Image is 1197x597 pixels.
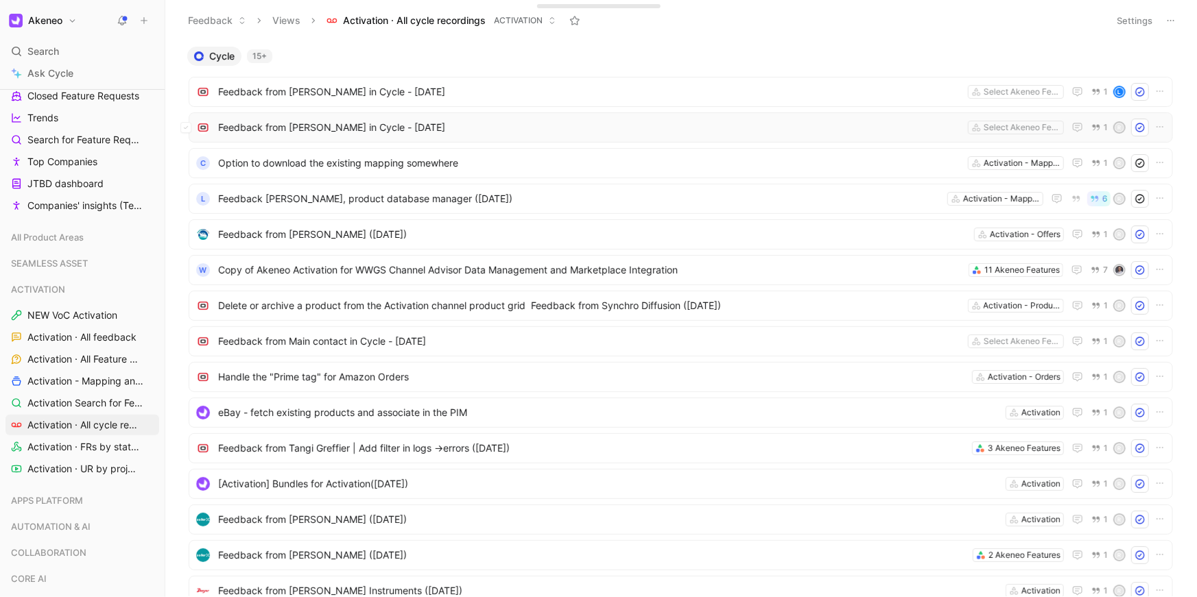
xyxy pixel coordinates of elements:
img: logo [196,548,210,562]
a: Closed Feature Requests [5,86,159,106]
span: Search for Feature Requests [27,133,141,147]
a: logoFeedback from [PERSON_NAME] in Cycle - [DATE]Select Akeneo Features1L [189,77,1173,107]
a: Activation · UR by project [5,459,159,479]
span: Feedback from Main contact in Cycle - [DATE] [218,333,962,350]
div: AUTOMATION & AI [5,516,159,537]
div: CORE AI [5,568,159,589]
div: R [1115,372,1124,382]
button: 1 [1089,298,1111,313]
div: APPS PLATFORM [5,490,159,511]
span: Feedback from [PERSON_NAME] ([DATE]) [218,226,969,243]
div: R [1115,479,1124,489]
a: JTBD dashboard [5,173,159,194]
span: Delete or archive a product from the Activation channel product grid Feedback from Synchro Diffus... [218,297,962,314]
a: logoeBay - fetch existing products and associate in the PIMActivation1R [189,398,1173,428]
span: 1 [1104,551,1108,559]
a: logoFeedback from [PERSON_NAME] in Cycle - [DATE]Select Akeneo Features1R [189,112,1173,143]
div: Select Akeneo Features [984,85,1060,99]
span: Activation - Mapping and Transformation [27,374,145,388]
span: 1 [1104,337,1108,345]
span: Top Companies [27,155,97,169]
a: WCopy of Akeneo Activation for WWGS Channel Advisor Data Management and Marketplace Integration11... [189,255,1173,285]
span: Companies' insights (Test [PERSON_NAME]) [27,199,145,212]
span: Cycle [209,49,235,63]
a: logoDelete or archive a product from the Activation channel product grid Feedback from Synchro Di... [189,291,1173,321]
span: SEAMLESS ASSET [11,256,88,270]
button: AkeneoAkeneo [5,11,80,30]
div: SEAMLESS ASSET [5,253,159,273]
button: 1 [1089,369,1111,385]
span: 1 [1104,515,1108,524]
a: Activation · All cycle recordings [5,415,159,435]
span: Closed Feature Requests [27,89,139,103]
a: logoFeedback from Main contact in Cycle - [DATE]Select Akeneo Features1R [189,326,1173,356]
span: 1 [1104,302,1108,310]
span: Ask Cycle [27,65,73,82]
div: All Product Areas [5,227,159,252]
span: APPS PLATFORM [11,494,83,507]
span: [Activation] Bundles for Activation([DATE]) [218,476,1000,492]
img: avatar [1115,265,1124,275]
img: logo [196,406,210,419]
img: logo [196,477,210,491]
span: Feedback from [PERSON_NAME] in Cycle - [DATE] [218,119,962,136]
a: Activation · All Feature Requests [5,349,159,369]
div: R [1115,123,1124,132]
div: 3 Akeneo Features [988,441,1060,455]
div: Activation [1021,477,1060,491]
span: Activation · UR by project [27,462,140,476]
span: 1 [1104,480,1108,488]
span: Copy of Akeneo Activation for WWGS Channel Advisor Data Management and Marketplace Integration [218,262,963,278]
span: NEW VoC Activation [27,308,117,322]
span: Activation · FRs by status [27,440,140,454]
div: 2 Akeneo Features [988,548,1060,562]
a: logoFeedback from [PERSON_NAME] ([DATE])2 Akeneo Features1R [189,540,1173,570]
button: 1 [1089,84,1111,99]
span: Trends [27,111,58,125]
span: 6 [1102,195,1108,203]
span: Feedback from [PERSON_NAME] in Cycle - [DATE] [218,84,962,100]
a: logoFeedback from [PERSON_NAME] ([DATE])Activation - Offers1R [189,219,1173,249]
button: 1 [1089,512,1111,527]
div: R [1115,408,1124,417]
div: R [1115,158,1124,168]
div: C [196,156,210,170]
span: All Product Areas [11,230,84,244]
div: AUTOMATION & AI [5,516,159,541]
span: COLLABORATION [11,546,86,559]
span: CORE AI [11,572,47,585]
span: ACTIVATION [11,282,65,296]
div: R [1115,550,1124,560]
span: Activation · All feedback [27,330,137,344]
button: 7 [1088,263,1111,278]
div: APPS PLATFORM [5,490,159,515]
div: DashboardsVoice of CustomersOpen Feature RequestsClosed Feature RequestsTrendsSearch for Feature ... [5,16,159,216]
div: R [1115,586,1124,596]
img: Akeneo [9,14,23,27]
button: Cycle [187,47,241,66]
img: logo [196,299,210,313]
h1: Akeneo [28,14,62,27]
div: R [1115,230,1124,239]
span: 1 [1104,587,1108,595]
span: Activation · All Feature Requests [27,352,143,366]
div: CORE AI [5,568,159,593]
img: logo [196,334,210,348]
div: ACTIVATIONNEW VoC ActivationActivation · All feedbackActivation · All Feature RequestsActivation ... [5,279,159,479]
span: 1 [1104,159,1108,167]
div: Select Akeneo Features [984,121,1060,134]
div: Activation - Mapping & Transformation [984,156,1060,170]
a: NEW VoC Activation [5,305,159,326]
a: Ask Cycle [5,63,159,84]
img: logo [196,370,210,384]
a: Activation · All feedback [5,327,159,348]
button: 1 [1089,476,1111,491]
button: Views [266,10,307,31]
img: logo [196,85,210,99]
span: Handle the "Prime tag" for Amazon Orders [218,369,967,385]
span: Feedback from Tangi Greffier | Add filter in logs ->errors ([DATE]) [218,440,967,456]
button: 1 [1089,120,1111,135]
span: JTBD dashboard [27,177,104,191]
div: R [1115,515,1124,524]
button: 1 [1089,405,1111,420]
